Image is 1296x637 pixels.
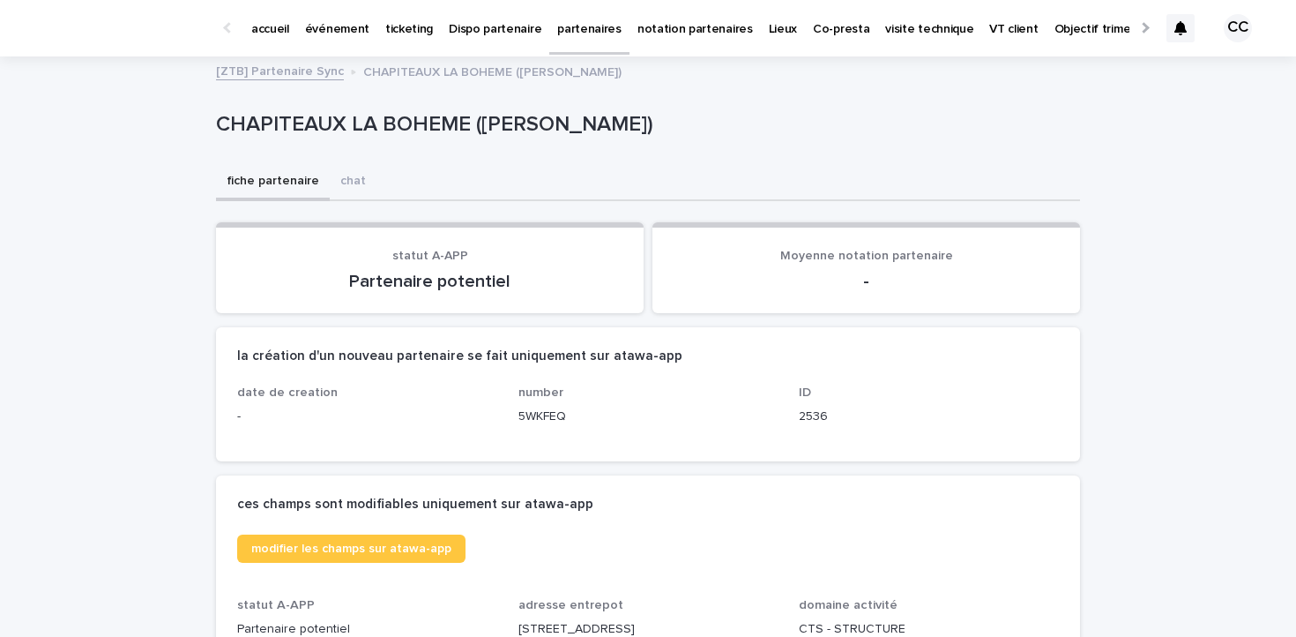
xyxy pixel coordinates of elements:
h2: ces champs sont modifiables uniquement sur atawa-app [237,497,593,513]
span: Moyenne notation partenaire [780,250,953,262]
button: fiche partenaire [216,164,330,201]
p: 2536 [799,408,1059,426]
a: [ZTB] Partenaire Sync [216,60,344,80]
span: statut A-APP [392,250,468,262]
h2: la création d'un nouveau partenaire se fait uniquement sur atawa-app [237,348,682,364]
p: CHAPITEAUX LA BOHEME ([PERSON_NAME]) [363,61,622,80]
p: 5WKFEQ [518,408,778,426]
span: domaine activité [799,599,898,611]
div: CC [1224,14,1252,42]
p: CHAPITEAUX LA BOHEME ([PERSON_NAME]) [216,112,1073,138]
img: Ls34BcGeRexTGTNfXpUC [35,11,206,46]
span: modifier les champs sur atawa-app [251,543,451,555]
p: - [237,408,497,426]
span: number [518,386,563,399]
p: - [674,271,1059,292]
p: Partenaire potentiel [237,271,622,292]
button: chat [330,164,376,201]
span: ID [799,386,811,399]
span: statut A-APP [237,599,315,611]
span: date de creation [237,386,338,399]
a: modifier les champs sur atawa-app [237,535,466,563]
span: adresse entrepot [518,599,623,611]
